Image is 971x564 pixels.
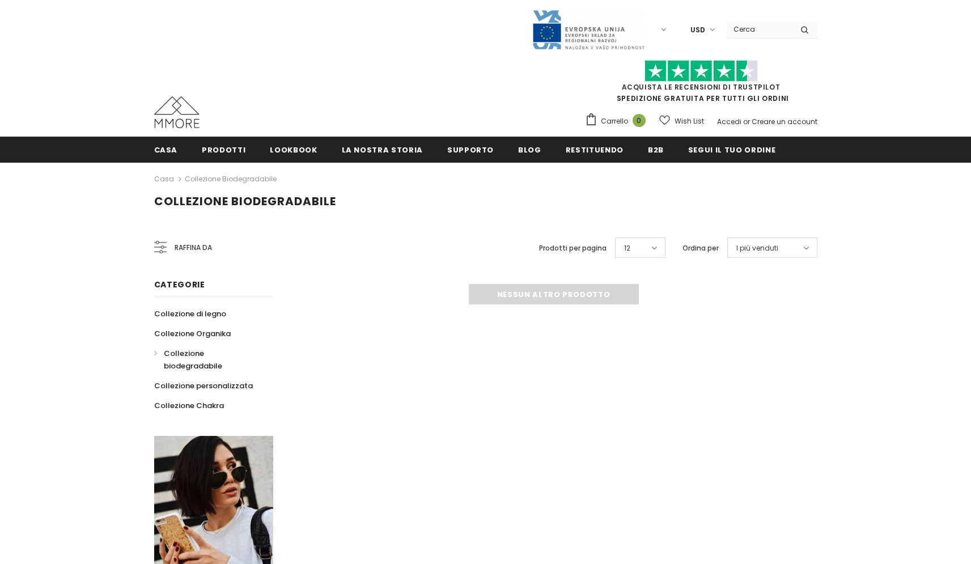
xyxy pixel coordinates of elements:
[690,24,705,36] span: USD
[154,396,224,415] a: Collezione Chakra
[175,241,212,254] span: Raffina da
[154,400,224,411] span: Collezione Chakra
[648,137,664,162] a: B2B
[633,114,646,127] span: 0
[164,348,222,371] span: Collezione biodegradabile
[202,145,245,155] span: Prodotti
[688,145,775,155] span: Segui il tuo ordine
[154,137,178,162] a: Casa
[518,137,541,162] a: Blog
[447,137,494,162] a: supporto
[682,243,719,254] label: Ordina per
[154,96,200,128] img: Casi MMORE
[154,172,174,186] a: Casa
[752,117,817,126] a: Creare un account
[743,117,750,126] span: or
[717,117,741,126] a: Accedi
[154,328,231,339] span: Collezione Organika
[154,344,261,376] a: Collezione biodegradabile
[185,174,277,184] a: Collezione biodegradabile
[154,308,226,319] span: Collezione di legno
[154,145,178,155] span: Casa
[518,145,541,155] span: Blog
[727,21,792,37] input: Search Site
[532,9,645,50] img: Javni Razpis
[566,145,624,155] span: Restituendo
[736,243,778,254] span: I più venduti
[622,82,781,92] a: Acquista le recensioni di TrustPilot
[447,145,494,155] span: supporto
[154,279,205,290] span: Categorie
[154,304,226,324] a: Collezione di legno
[532,24,645,34] a: Javni Razpis
[624,243,630,254] span: 12
[648,145,664,155] span: B2B
[154,380,253,391] span: Collezione personalizzata
[342,137,423,162] a: La nostra storia
[270,137,317,162] a: Lookbook
[539,243,607,254] label: Prodotti per pagina
[688,137,775,162] a: Segui il tuo ordine
[601,116,628,127] span: Carrello
[202,137,245,162] a: Prodotti
[585,65,817,103] span: SPEDIZIONE GRATUITA PER TUTTI GLI ORDINI
[675,116,704,127] span: Wish List
[585,113,651,130] a: Carrello 0
[342,145,423,155] span: La nostra storia
[659,111,704,131] a: Wish List
[154,376,253,396] a: Collezione personalizzata
[566,137,624,162] a: Restituendo
[154,324,231,344] a: Collezione Organika
[154,193,336,209] span: Collezione biodegradabile
[270,145,317,155] span: Lookbook
[644,60,758,82] img: Fidati di Pilot Stars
